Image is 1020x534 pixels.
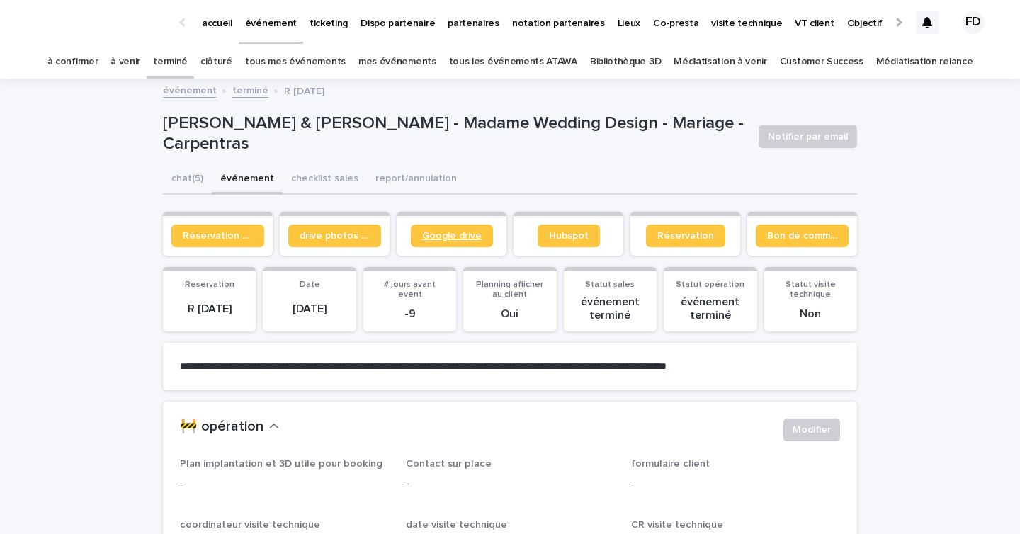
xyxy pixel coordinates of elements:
[472,307,548,321] p: Oui
[200,45,232,79] a: clôturé
[773,307,849,321] p: Non
[411,225,493,247] a: Google drive
[163,165,212,195] button: chat (5)
[631,477,840,492] p: -
[406,520,507,530] span: date visite technique
[674,45,767,79] a: Médiatisation à venir
[183,231,253,241] span: Réservation client
[180,419,263,436] h2: 🚧 opération
[300,231,370,241] span: drive photos coordinateur
[284,82,324,98] p: R [DATE]
[786,280,836,299] span: Statut visite technique
[783,419,840,441] button: Modifier
[180,419,279,436] button: 🚧 opération
[657,231,714,241] span: Réservation
[449,45,577,79] a: tous les événements ATAWA
[585,280,635,289] span: Statut sales
[406,459,492,469] span: Contact sur place
[110,45,140,79] a: à venir
[163,81,217,98] a: événement
[153,45,188,79] a: terminé
[185,280,234,289] span: Reservation
[793,423,831,437] span: Modifier
[358,45,436,79] a: mes événements
[384,280,436,299] span: # jours avant event
[590,45,661,79] a: Bibliothèque 3D
[288,225,381,247] a: drive photos coordinateur
[406,477,615,492] p: -
[367,165,465,195] button: report/annulation
[631,520,723,530] span: CR visite technique
[212,165,283,195] button: événement
[768,130,848,144] span: Notifier par email
[422,231,482,241] span: Google drive
[271,302,347,316] p: [DATE]
[476,280,543,299] span: Planning afficher au client
[28,8,166,37] img: Ls34BcGeRexTGTNfXpUC
[300,280,320,289] span: Date
[631,459,710,469] span: formulaire client
[962,11,985,34] div: FD
[549,231,589,241] span: Hubspot
[163,113,747,154] p: [PERSON_NAME] & [PERSON_NAME] - Madame Wedding Design - Mariage - Carpentras
[646,225,725,247] a: Réservation
[232,81,268,98] a: terminé
[171,302,247,316] p: R [DATE]
[759,125,857,148] button: Notifier par email
[283,165,367,195] button: checklist sales
[672,295,748,322] p: événement terminé
[180,520,320,530] span: coordinateur visite technique
[171,225,264,247] a: Réservation client
[572,295,648,322] p: événement terminé
[180,459,382,469] span: Plan implantation et 3D utile pour booking
[372,307,448,321] p: -9
[756,225,849,247] a: Bon de commande
[767,231,837,241] span: Bon de commande
[47,45,98,79] a: à confirmer
[538,225,600,247] a: Hubspot
[876,45,973,79] a: Médiatisation relance
[780,45,863,79] a: Customer Success
[245,45,346,79] a: tous mes événements
[180,477,389,492] p: -
[676,280,744,289] span: Statut opération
